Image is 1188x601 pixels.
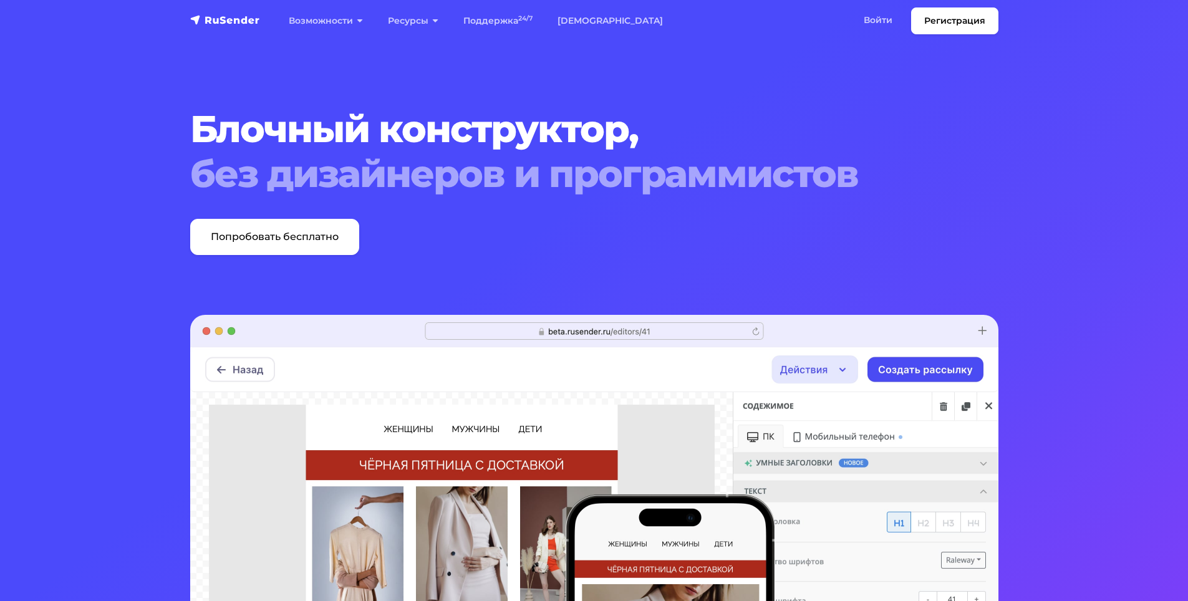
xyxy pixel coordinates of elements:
[190,107,930,196] h1: Блочный конструктор,
[190,151,930,196] span: без дизайнеров и программистов
[451,8,545,34] a: Поддержка24/7
[545,8,675,34] a: [DEMOGRAPHIC_DATA]
[375,8,451,34] a: Ресурсы
[851,7,905,33] a: Войти
[190,219,359,255] a: Попробовать бесплатно
[911,7,998,34] a: Регистрация
[190,14,260,26] img: RuSender
[518,14,533,22] sup: 24/7
[276,8,375,34] a: Возможности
